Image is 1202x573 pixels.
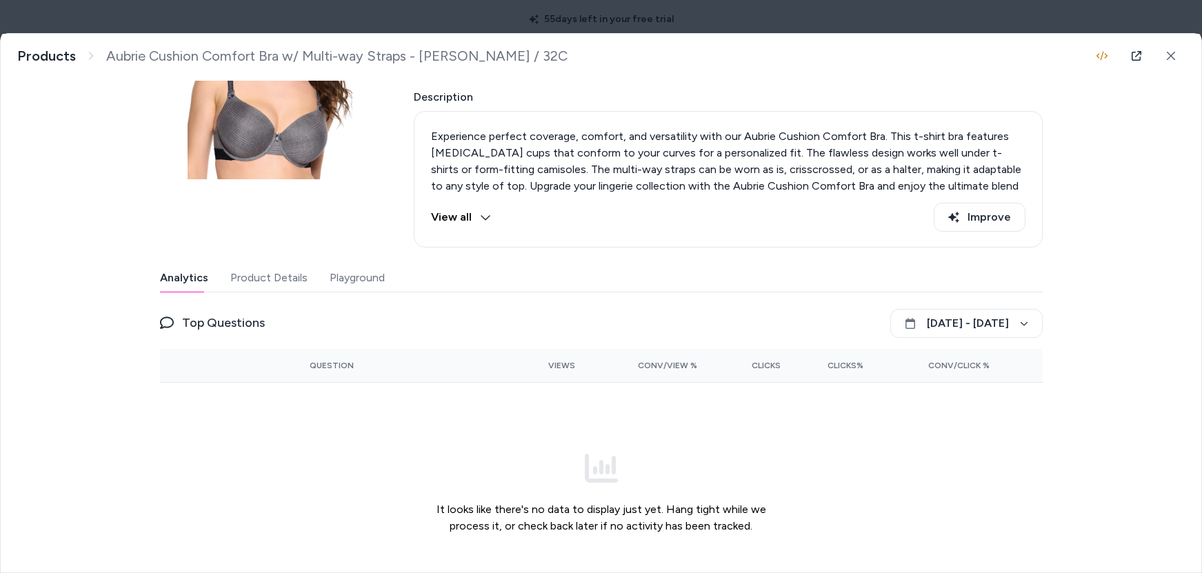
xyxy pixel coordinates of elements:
[828,360,863,371] span: Clicks%
[597,354,697,376] button: Conv/View %
[638,360,697,371] span: Conv/View %
[890,309,1043,338] button: [DATE] - [DATE]
[17,48,76,65] a: Products
[719,354,781,376] button: Clicks
[330,264,385,292] button: Playground
[230,264,308,292] button: Product Details
[934,203,1025,232] button: Improve
[310,360,354,371] span: Question
[928,360,990,371] span: Conv/Click %
[752,360,781,371] span: Clicks
[106,48,568,65] span: Aubrie Cushion Comfort Bra w/ Multi-way Straps - [PERSON_NAME] / 32C
[803,354,864,376] button: Clicks%
[431,203,491,232] button: View all
[310,354,354,376] button: Question
[17,48,568,65] nav: breadcrumb
[182,313,265,332] span: Top Questions
[514,354,576,376] button: Views
[548,360,575,371] span: Views
[885,354,990,376] button: Conv/Click %
[160,264,208,292] button: Analytics
[431,128,1025,211] div: Experience perfect coverage, comfort, and versatility with our Aubrie Cushion Comfort Bra. This t...
[414,89,1043,105] span: Description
